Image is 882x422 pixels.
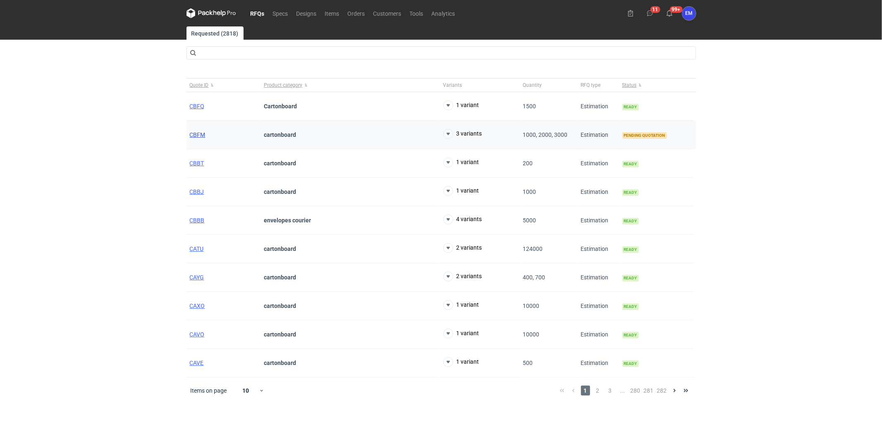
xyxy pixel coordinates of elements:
[264,303,296,309] strong: cartonboard
[523,188,536,195] span: 1000
[190,274,204,281] a: CAYG
[523,274,545,281] span: 400, 700
[264,82,303,88] span: Product category
[657,386,667,396] span: 282
[682,7,696,20] figcaption: EM
[292,8,321,18] a: Designs
[523,246,543,252] span: 124000
[443,357,479,367] button: 1 variant
[406,8,428,18] a: Tools
[622,132,667,139] span: Pending quotation
[644,386,654,396] span: 281
[443,82,462,88] span: Variants
[682,7,696,20] div: Ewelina Macek
[232,385,259,396] div: 10
[190,303,205,309] a: CAXO
[443,300,479,310] button: 1 variant
[622,161,639,167] span: Ready
[581,386,590,396] span: 1
[190,331,205,338] a: CAVO
[443,100,479,110] button: 1 variant
[264,331,296,338] strong: cartonboard
[190,160,204,167] a: CBBT
[523,82,542,88] span: Quantity
[264,217,311,224] strong: envelopes courier
[606,386,615,396] span: 3
[246,8,269,18] a: RFQs
[190,103,205,110] a: CBFQ
[264,131,296,138] strong: cartonboard
[631,386,641,396] span: 280
[344,8,369,18] a: Orders
[578,235,619,263] div: Estimation
[264,274,296,281] strong: cartonboard
[443,157,479,167] button: 1 variant
[578,292,619,320] div: Estimation
[578,263,619,292] div: Estimation
[523,331,540,338] span: 10000
[443,243,482,253] button: 2 variants
[578,320,619,349] div: Estimation
[622,189,639,196] span: Ready
[190,360,204,366] a: CAVE
[523,217,536,224] span: 5000
[578,149,619,178] div: Estimation
[443,129,482,139] button: 3 variants
[663,7,676,20] button: 99+
[581,82,601,88] span: RFQ type
[186,26,244,40] a: Requested (2818)
[261,79,440,92] button: Product category
[618,386,627,396] span: ...
[622,246,639,253] span: Ready
[578,92,619,121] div: Estimation
[443,186,479,196] button: 1 variant
[619,79,693,92] button: Status
[622,218,639,224] span: Ready
[622,82,637,88] span: Status
[523,131,568,138] span: 1000, 2000, 3000
[190,246,204,252] span: CATU
[578,121,619,149] div: Estimation
[443,329,479,339] button: 1 variant
[622,360,639,367] span: Ready
[186,8,236,18] svg: Packhelp Pro
[622,303,639,310] span: Ready
[321,8,344,18] a: Items
[643,7,657,20] button: 11
[190,217,205,224] a: CBBB
[428,8,459,18] a: Analytics
[523,303,540,309] span: 10000
[190,131,206,138] a: CBFM
[578,349,619,377] div: Estimation
[264,188,296,195] strong: cartonboard
[523,103,536,110] span: 1500
[190,82,209,88] span: Quote ID
[264,103,297,110] strong: Cartonboard
[264,360,296,366] strong: cartonboard
[186,79,261,92] button: Quote ID
[269,8,292,18] a: Specs
[264,246,296,252] strong: cartonboard
[191,386,227,395] span: Items on page
[622,332,639,339] span: Ready
[622,275,639,281] span: Ready
[523,160,533,167] span: 200
[622,104,639,110] span: Ready
[523,360,533,366] span: 500
[369,8,406,18] a: Customers
[264,160,296,167] strong: cartonboard
[578,206,619,235] div: Estimation
[593,386,602,396] span: 2
[578,178,619,206] div: Estimation
[443,215,482,224] button: 4 variants
[190,188,204,195] span: CBBJ
[443,272,482,281] button: 2 variants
